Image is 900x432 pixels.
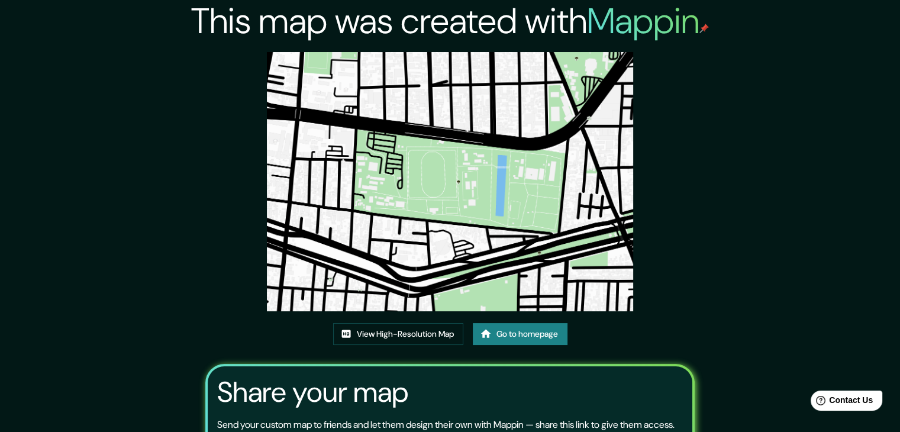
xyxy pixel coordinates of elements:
[473,323,567,345] a: Go to homepage
[267,52,633,311] img: created-map
[795,386,887,419] iframe: Help widget launcher
[699,24,709,33] img: mappin-pin
[217,418,675,432] p: Send your custom map to friends and let them design their own with Mappin — share this link to gi...
[217,376,408,409] h3: Share your map
[333,323,463,345] a: View High-Resolution Map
